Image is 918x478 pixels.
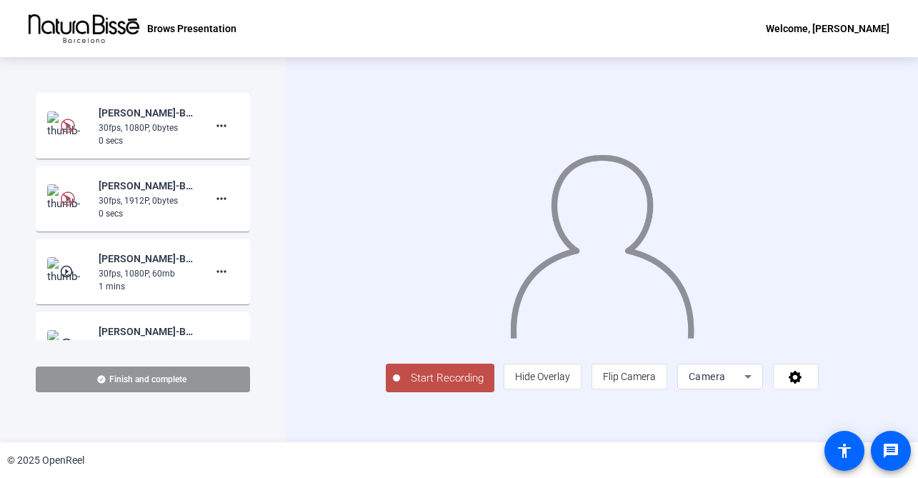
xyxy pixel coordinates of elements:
[592,364,667,389] button: Flip Camera
[47,257,89,286] img: thumb-nail
[603,371,656,382] span: Flip Camera
[47,184,89,213] img: thumb-nail
[29,14,140,43] img: OpenReel logo
[99,121,194,134] div: 30fps, 1080P, 0bytes
[147,20,236,37] p: Brows Presentation
[47,111,89,140] img: thumb-nail
[7,453,84,468] div: © 2025 OpenReel
[504,364,582,389] button: Hide Overlay
[882,442,899,459] mat-icon: message
[213,263,230,280] mat-icon: more_horiz
[99,177,194,194] div: [PERSON_NAME]-Brows Presentation-1757090536443-screen
[99,250,194,267] div: [PERSON_NAME]-Brows Presentation-1757090396380-webcam
[400,370,494,387] span: Start Recording
[99,207,194,220] div: 0 secs
[689,371,726,382] span: Camera
[59,264,76,279] mat-icon: play_circle_outline
[109,374,186,385] span: Finish and complete
[386,364,494,392] button: Start Recording
[515,371,570,382] span: Hide Overlay
[213,117,230,134] mat-icon: more_horiz
[99,104,194,121] div: [PERSON_NAME]-Brows Presentation-1757090536443-webcam
[36,367,250,392] button: Finish and complete
[99,323,194,340] div: [PERSON_NAME]-Brows Presentation-1757090396379-screen
[213,336,230,353] mat-icon: more_horiz
[836,442,853,459] mat-icon: accessibility
[99,280,194,293] div: 1 mins
[47,330,89,359] img: thumb-nail
[61,191,75,206] img: Preview is unavailable
[213,190,230,207] mat-icon: more_horiz
[508,144,695,339] img: overlay
[61,119,75,133] img: Preview is unavailable
[99,194,194,207] div: 30fps, 1912P, 0bytes
[59,337,76,352] mat-icon: play_circle_outline
[99,134,194,147] div: 0 secs
[99,267,194,280] div: 30fps, 1080P, 60mb
[766,20,889,37] div: Welcome, [PERSON_NAME]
